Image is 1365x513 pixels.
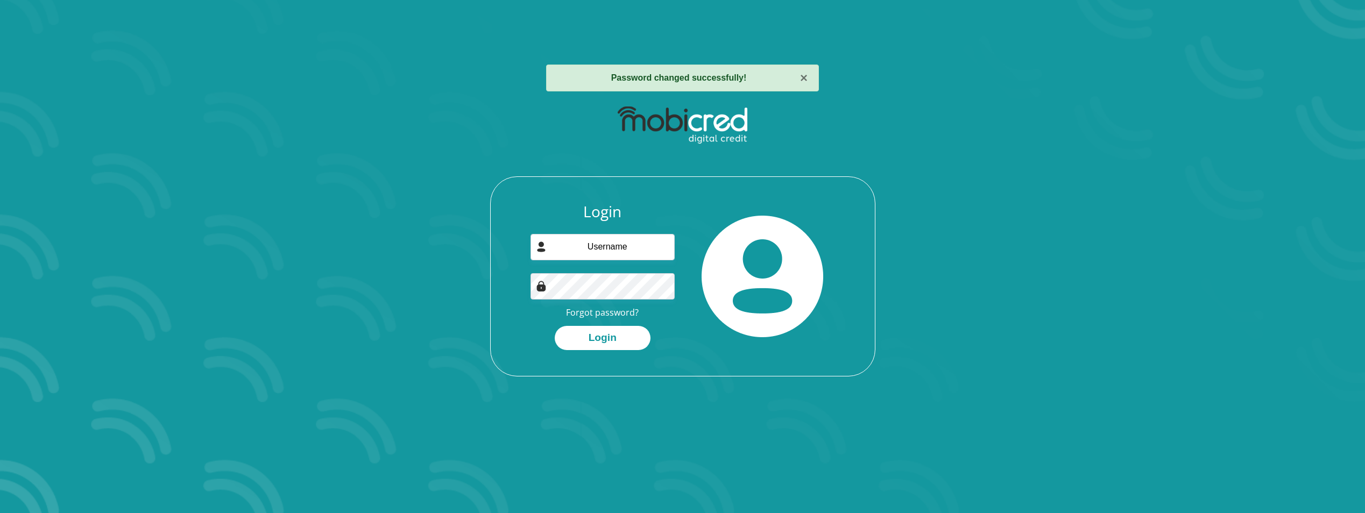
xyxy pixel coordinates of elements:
[536,281,547,291] img: Image
[800,72,808,84] button: ×
[536,241,547,252] img: user-icon image
[531,203,675,221] h3: Login
[618,106,747,144] img: mobicred logo
[531,234,675,260] input: Username
[566,307,639,318] a: Forgot password?
[611,73,747,82] strong: Password changed successfully!
[555,326,650,350] button: Login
